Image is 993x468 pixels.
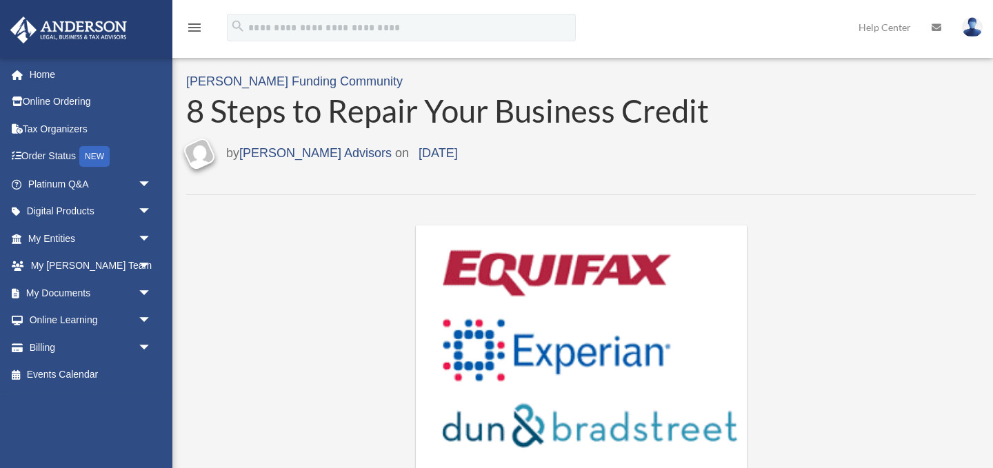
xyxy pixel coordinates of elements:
[79,146,110,167] div: NEW
[186,92,709,130] span: 8 Steps to Repair Your Business Credit
[10,115,172,143] a: Tax Organizers
[186,19,203,36] i: menu
[10,170,172,198] a: Platinum Q&Aarrow_drop_down
[186,74,403,88] a: [PERSON_NAME] Funding Community
[138,252,165,281] span: arrow_drop_down
[409,146,468,160] a: [DATE]
[10,307,172,334] a: Online Learningarrow_drop_down
[10,143,172,171] a: Order StatusNEW
[138,307,165,335] span: arrow_drop_down
[10,279,172,307] a: My Documentsarrow_drop_down
[10,198,172,225] a: Digital Productsarrow_drop_down
[226,143,392,165] span: by
[138,198,165,226] span: arrow_drop_down
[186,92,976,130] a: 8 Steps to Repair Your Business Credit
[6,17,131,43] img: Anderson Advisors Platinum Portal
[10,88,172,116] a: Online Ordering
[138,225,165,253] span: arrow_drop_down
[10,225,172,252] a: My Entitiesarrow_drop_down
[10,252,172,280] a: My [PERSON_NAME] Teamarrow_drop_down
[138,334,165,362] span: arrow_drop_down
[10,334,172,361] a: Billingarrow_drop_down
[186,24,203,36] a: menu
[10,361,172,389] a: Events Calendar
[239,146,392,160] a: [PERSON_NAME] Advisors
[962,17,983,37] img: User Pic
[395,143,468,165] span: on
[138,170,165,199] span: arrow_drop_down
[10,61,172,88] a: Home
[138,279,165,307] span: arrow_drop_down
[230,19,245,34] i: search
